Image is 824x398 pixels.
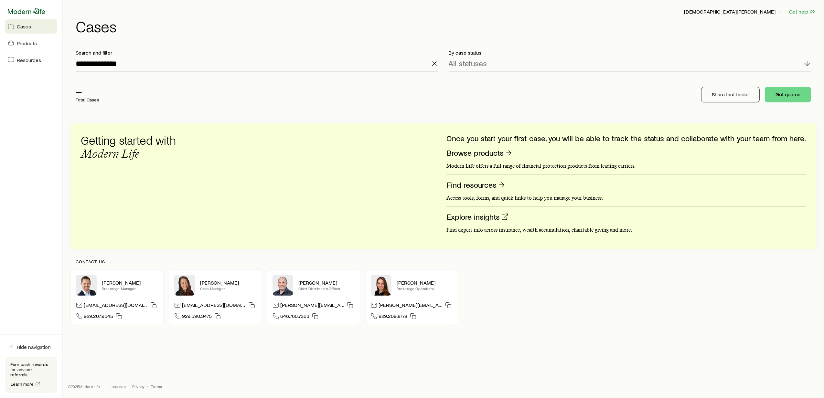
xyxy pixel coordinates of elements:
p: Search and filter [76,49,438,56]
a: Cases [5,19,57,34]
span: Cases [17,23,31,30]
span: Modern Life [81,147,139,161]
p: Contact us [76,259,811,264]
button: Share fact finder [701,87,760,102]
p: Brokerage Operations [397,286,453,291]
a: Licenses [111,384,126,389]
span: 646.760.7363 [280,313,309,321]
p: — [76,87,99,96]
p: Access tools, forms, and quick links to help you manage your business. [446,195,806,201]
button: Get quotes [765,87,811,102]
p: Total Cases [76,97,99,102]
p: Modern Life offers a full range of financial protection products from leading carriers. [446,163,806,169]
p: Earn cash rewards for advisor referrals. [10,362,52,377]
p: [EMAIL_ADDRESS][DOMAIN_NAME] [84,302,148,310]
a: Explore insights [446,212,509,222]
span: • [147,384,148,389]
p: Brokerage Manager [102,286,158,291]
img: Dan Pierson [273,275,293,296]
h3: Getting started with [81,134,184,160]
p: [PERSON_NAME][EMAIL_ADDRESS][DOMAIN_NAME] [280,302,344,310]
img: Nick Weiler [76,275,97,296]
p: Case Manager [200,286,256,291]
span: 929.207.9545 [84,313,113,321]
a: Terms [151,384,162,389]
a: Privacy [132,384,144,389]
button: [DEMOGRAPHIC_DATA][PERSON_NAME] [684,8,784,16]
p: By case status [449,49,811,56]
a: Find resources [446,180,506,190]
span: 929.209.8778 [379,313,407,321]
p: Once you start your first case, you will be able to track the status and collaborate with your te... [446,134,806,143]
p: Share fact finder [712,91,749,98]
p: Find expert info across insurance, wealth accumulation, charitable giving and more. [446,227,806,233]
h1: Cases [76,18,816,34]
a: Products [5,36,57,50]
img: Ellen Wall [371,275,391,296]
p: [PERSON_NAME] [200,279,256,286]
span: • [128,384,130,389]
a: Browse products [446,148,513,158]
span: Resources [17,57,41,63]
a: Resources [5,53,57,67]
p: All statuses [449,59,487,68]
div: Earn cash rewards for advisor referrals.Learn more [5,357,57,393]
p: [PERSON_NAME] [298,279,355,286]
span: Hide navigation [17,344,51,350]
p: [PERSON_NAME][EMAIL_ADDRESS][DOMAIN_NAME] [379,302,443,310]
p: Chief Distribution Officer [298,286,355,291]
p: [EMAIL_ADDRESS][DOMAIN_NAME] [182,302,246,310]
p: [DEMOGRAPHIC_DATA][PERSON_NAME] [684,8,783,15]
p: © 2025 Modern Life [68,384,100,389]
p: [PERSON_NAME] [397,279,453,286]
button: Get help [789,8,816,16]
span: Learn more [11,382,34,386]
p: [PERSON_NAME] [102,279,158,286]
button: Hide navigation [5,340,57,354]
img: Abby McGuigan [174,275,195,296]
span: Products [17,40,37,47]
span: 929.590.3475 [182,313,212,321]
